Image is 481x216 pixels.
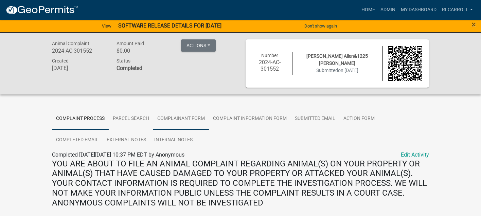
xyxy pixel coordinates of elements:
strong: Completed [117,65,142,71]
a: Home [359,3,378,16]
h6: 2024-AC-301552 [252,59,287,72]
a: Submitted Email [291,108,339,130]
a: Complainant Form [153,108,209,130]
h4: YOU ARE ABOUT TO FILE AN ANIMAL COMPLAINT REGARDING ANIMAL(S) ON YOUR PROPERTY OR ANIMAL(S) THAT ... [52,159,429,208]
span: [PERSON_NAME] Allen&1225 [PERSON_NAME] [307,53,368,66]
span: Animal Complaint [52,41,89,46]
a: Admin [378,3,398,16]
button: Close [471,20,476,29]
h6: [DATE] [52,65,106,71]
h6: 2024-AC-301552 [52,48,106,54]
strong: SOFTWARE RELEASE DETAILS FOR [DATE] [118,22,221,29]
span: × [471,20,476,29]
a: Completed Email [52,129,103,151]
span: Submitted on [DATE] [316,68,358,73]
span: Amount Paid [117,41,144,46]
button: Don't show again [302,20,340,32]
span: Number [261,53,278,58]
a: External Notes [103,129,150,151]
a: Edit Activity [401,151,429,159]
a: My Dashboard [398,3,439,16]
span: Completed [DATE][DATE] 10:37 PM EDT by Anonymous [52,151,184,158]
a: Complaint Process [52,108,109,130]
a: Complaint Information Form [209,108,291,130]
a: View [99,20,114,32]
button: Actions [181,39,216,52]
a: Action Form [339,108,379,130]
a: Internal Notes [150,129,197,151]
a: Parcel search [109,108,153,130]
img: QR code [388,46,423,81]
a: RLcarroll [439,3,476,16]
span: Status [117,58,130,64]
h6: $0.00 [117,48,171,54]
span: Created [52,58,69,64]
